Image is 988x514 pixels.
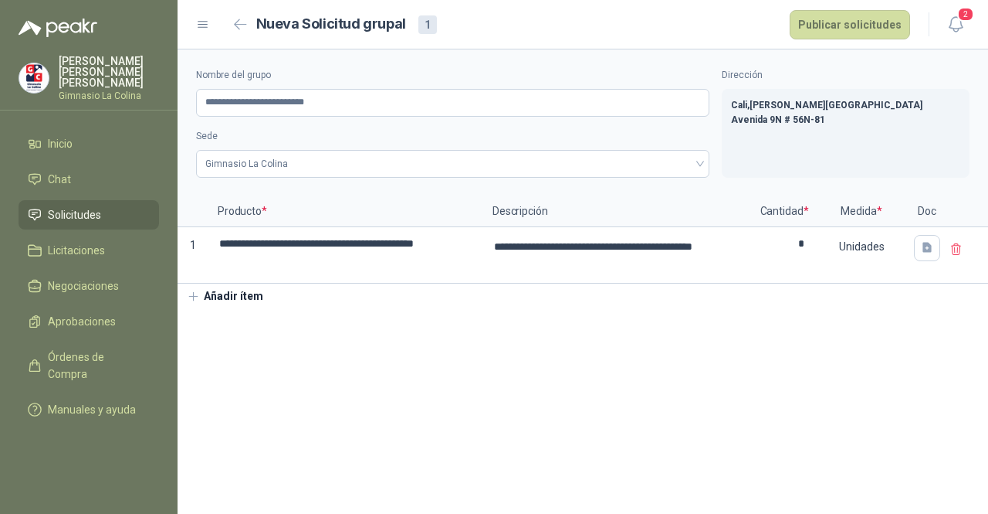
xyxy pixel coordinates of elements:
[48,171,71,188] span: Chat
[731,98,960,113] p: Cali , [PERSON_NAME][GEOGRAPHIC_DATA]
[722,68,969,83] label: Dirección
[19,395,159,424] a: Manuales y ayuda
[483,196,753,227] p: Descripción
[59,91,159,100] p: Gimnasio La Colina
[19,63,49,93] img: Company Logo
[19,165,159,194] a: Chat
[942,11,969,39] button: 2
[908,196,946,227] p: Doc
[815,196,908,227] p: Medida
[753,196,815,227] p: Cantidad
[48,313,116,330] span: Aprobaciones
[48,349,144,383] span: Órdenes de Compra
[19,200,159,230] a: Solicitudes
[48,135,73,152] span: Inicio
[48,206,101,223] span: Solicitudes
[19,271,159,301] a: Negociaciones
[178,284,272,310] button: Añadir ítem
[208,196,483,227] p: Producto
[19,342,159,389] a: Órdenes de Compra
[19,236,159,265] a: Licitaciones
[196,129,709,144] label: Sede
[418,15,437,34] div: 1
[817,229,906,264] div: Unidades
[19,19,97,37] img: Logo peakr
[59,56,159,88] p: [PERSON_NAME] [PERSON_NAME] [PERSON_NAME]
[256,13,406,36] h2: Nueva Solicitud grupal
[205,152,700,175] span: Gimnasio La Colina
[731,113,960,128] p: Avenida 9N # 56N-81
[196,68,709,83] label: Nombre del grupo
[19,129,159,158] a: Inicio
[19,307,159,336] a: Aprobaciones
[957,7,974,22] span: 2
[178,227,208,284] p: 1
[790,10,910,39] button: Publicar solicitudes
[48,242,105,259] span: Licitaciones
[48,277,119,294] span: Negociaciones
[48,401,136,418] span: Manuales y ayuda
